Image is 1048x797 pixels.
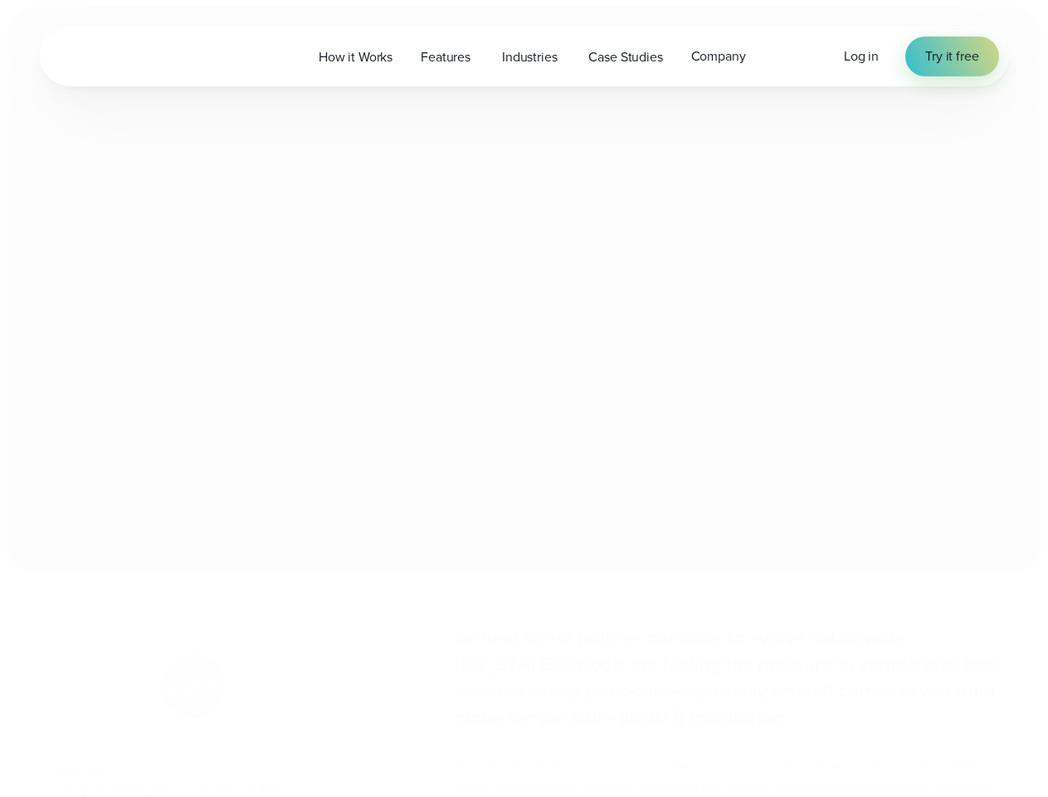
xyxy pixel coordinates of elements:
[421,47,470,67] span: Features
[502,47,557,67] span: Industries
[925,46,978,66] span: Try it free
[305,40,407,74] a: How it Works
[691,46,746,66] span: Company
[905,37,998,76] a: Try it free
[319,47,392,67] span: How it Works
[844,46,879,66] a: Log in
[574,40,676,74] a: Case Studies
[588,47,662,67] span: Case Studies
